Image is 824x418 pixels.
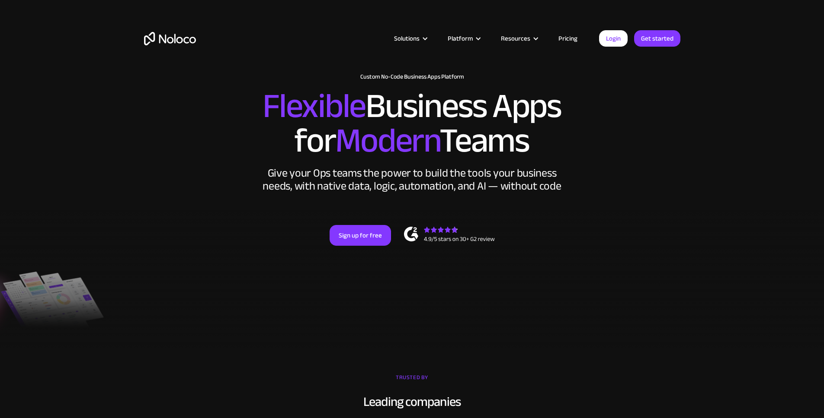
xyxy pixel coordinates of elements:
a: Sign up for free [330,225,391,246]
span: Modern [335,108,439,173]
a: home [144,32,196,45]
a: Login [599,30,628,47]
div: Solutions [394,33,420,44]
div: Resources [490,33,548,44]
div: Give your Ops teams the power to build the tools your business needs, with native data, logic, au... [261,167,564,193]
div: Platform [448,33,473,44]
div: Resources [501,33,530,44]
div: Solutions [383,33,437,44]
a: Get started [634,30,680,47]
div: Platform [437,33,490,44]
span: Flexible [263,74,366,138]
h2: Business Apps for Teams [144,89,680,158]
a: Pricing [548,33,588,44]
